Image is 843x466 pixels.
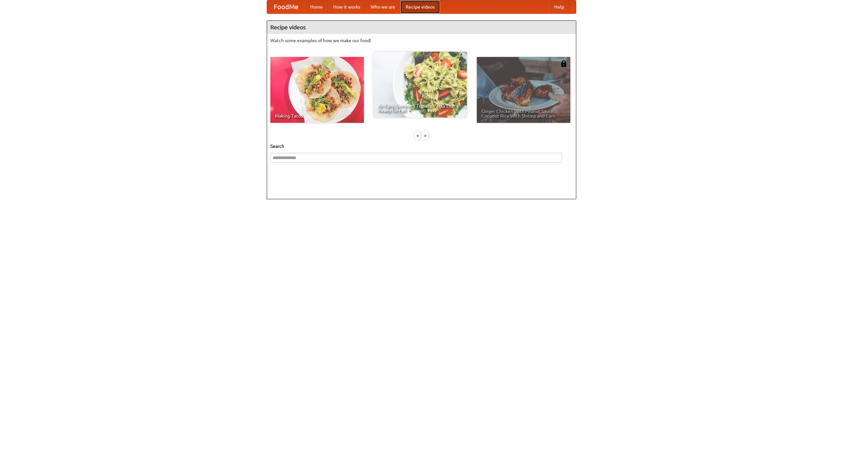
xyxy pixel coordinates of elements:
a: Recipe videos [400,0,440,14]
span: Making Tacos [275,114,359,118]
a: Who we are [366,0,400,14]
p: Watch some examples of how we make our food! [270,37,573,44]
a: Making Tacos [270,57,364,123]
a: An Easy, Summery Tomato Pasta That's Ready for Fall [373,52,467,118]
a: FoodMe [267,0,305,14]
div: « [415,131,421,140]
a: How it works [328,0,366,14]
a: Home [305,0,328,14]
div: » [422,131,428,140]
h5: Search [270,143,573,150]
span: An Easy, Summery Tomato Pasta That's Ready for Fall [378,104,462,113]
a: Help [549,0,569,14]
h4: Recipe videos [267,21,576,34]
img: 483408.png [560,60,567,67]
